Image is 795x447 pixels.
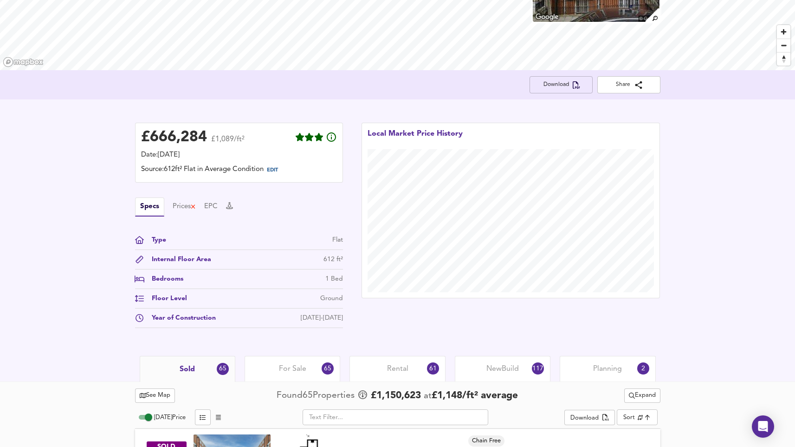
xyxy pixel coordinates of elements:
span: Sold [180,364,195,375]
div: Ground [320,294,343,303]
span: £ 1,150,623 [371,389,421,403]
span: EDIT [267,168,278,173]
button: Zoom in [777,25,790,39]
div: split button [564,410,615,426]
span: New Build [486,364,519,374]
span: Share [605,80,653,90]
button: Download [530,76,593,93]
span: Download [537,80,585,90]
div: Year of Construction [144,313,216,323]
button: EPC [204,202,218,212]
div: 61 [427,362,439,375]
div: 612 ft² [323,255,343,264]
div: Source: 612ft² Flat in Average Condition [141,164,337,177]
button: Reset bearing to north [777,52,790,66]
span: For Sale [279,364,306,374]
div: Flat [332,235,343,245]
button: Expand [624,388,660,403]
div: £ 666,284 [141,131,207,145]
div: Found 65 Propert ies [277,389,357,402]
div: 65 [322,362,334,375]
span: Expand [629,390,656,401]
div: Floor Level [144,294,187,303]
div: Chain Free [468,435,504,447]
div: Local Market Price History [368,129,463,149]
div: 1 Bed [325,274,343,284]
div: Sort [617,409,657,425]
div: [DATE]-[DATE] [301,313,343,323]
span: See Map [140,390,171,401]
div: Internal Floor Area [144,255,211,264]
span: £ 1,148 / ft² average [432,391,518,401]
button: Download [564,410,615,426]
button: Prices [173,202,196,212]
button: Specs [135,197,164,217]
div: 65 [217,363,229,375]
button: See Map [135,388,175,403]
div: Bedrooms [144,274,183,284]
span: at [424,392,432,401]
div: 2 [637,362,649,375]
button: Share [597,76,660,93]
div: 117 [532,362,544,375]
div: split button [624,388,660,403]
span: [DATE] Price [154,414,186,421]
span: Planning [593,364,622,374]
button: Zoom out [777,39,790,52]
img: search [644,7,660,23]
span: £1,089/ft² [211,136,245,149]
span: Chain Free [468,437,504,445]
div: Download [570,413,599,424]
input: Text Filter... [303,409,488,425]
div: Date: [DATE] [141,150,337,160]
div: Open Intercom Messenger [752,415,774,438]
div: Sort [623,413,635,422]
a: Mapbox homepage [3,57,44,67]
div: Type [144,235,166,245]
span: Rental [387,364,408,374]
